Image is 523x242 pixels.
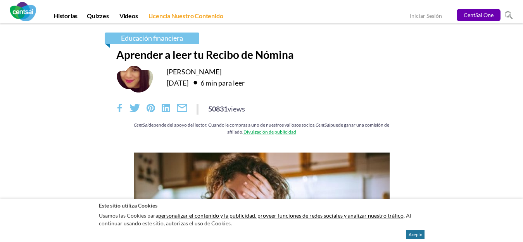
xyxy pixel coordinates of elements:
[167,79,188,87] time: [DATE]
[406,230,425,239] button: Acepto
[99,210,425,229] p: Usamos las Cookies para . Al continuar usando este sitio, autorizas el uso de Cookies.
[49,12,82,23] a: Historias
[190,76,245,89] div: 6 min para leer
[410,12,442,21] a: Iniciar Sesión
[105,33,199,44] a: Educación financiera
[116,48,407,61] h1: Aprender a leer tu Recibo de Nómina
[134,122,148,128] em: CentSai
[167,67,221,76] a: [PERSON_NAME]
[10,2,36,21] img: CentSai
[116,122,407,135] div: depende del apoyo del lector. Cuando le compras a uno de nuestros valiosos socios, puede ganar un...
[457,9,501,21] a: CentSai One
[243,129,296,135] a: Divulgación de publicidad
[228,105,245,113] span: views
[115,12,143,23] a: Videos
[99,202,425,209] h2: Este sitio utiliza Cookies
[82,12,114,23] a: Quizzes
[316,122,330,128] em: CentSai
[208,104,245,114] div: 50831
[144,12,228,23] a: Licencia Nuestro Contenido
